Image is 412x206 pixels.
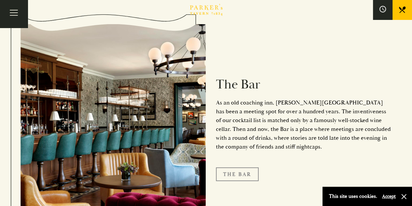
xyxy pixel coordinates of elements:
p: As an old coaching inn, [PERSON_NAME][GEOGRAPHIC_DATA] has been a meeting spot for over a hundred... [216,98,392,151]
button: Accept [382,193,396,199]
p: This site uses cookies. [329,192,377,201]
a: The Bar [216,167,259,181]
button: Close and accept [401,193,407,200]
h2: The Bar [216,77,392,92]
